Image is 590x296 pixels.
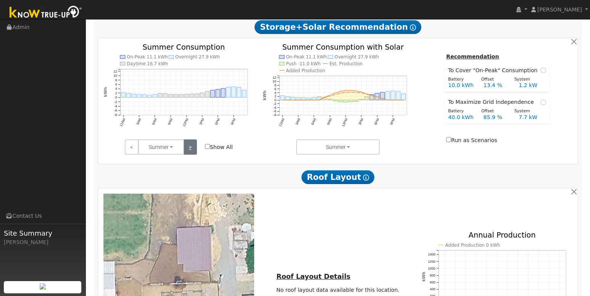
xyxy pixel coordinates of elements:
[334,94,336,95] circle: onclick=""
[377,96,378,98] circle: onclick=""
[151,118,158,126] text: 6AM
[227,87,231,97] rect: onclick=""
[184,139,197,155] a: >
[282,99,283,101] circle: onclick=""
[428,253,435,257] text: 1400
[205,91,210,97] rect: onclick=""
[214,118,221,126] text: 6PM
[477,108,510,115] div: Offset
[319,99,320,101] circle: onclick=""
[345,90,347,91] circle: onclick=""
[446,53,499,60] u: Recommendation
[103,87,107,97] text: kWh
[282,42,404,51] text: Summer Consumption with Solar
[479,113,514,121] div: 85.9 %
[287,99,289,101] circle: onclick=""
[272,76,276,79] text: 12
[370,94,374,100] rect: onclick=""
[510,76,543,83] div: System
[410,24,416,31] i: Show Help
[340,92,341,94] circle: onclick=""
[363,175,369,181] i: Show Help
[205,144,210,149] input: Show All
[296,139,380,155] button: Summer
[515,113,550,121] div: 7.7 kW
[340,91,341,92] circle: onclick=""
[147,95,152,97] rect: onclick=""
[221,88,226,97] rect: onclick=""
[430,273,435,277] text: 800
[448,66,540,74] span: To Cover "On-Peak" Consumption
[211,90,215,97] rect: onclick=""
[477,76,510,83] div: Offset
[312,97,316,100] rect: onclick=""
[349,100,353,102] rect: onclick=""
[333,100,337,101] rect: onclick=""
[310,118,317,126] text: 6AM
[167,118,174,126] text: 9AM
[444,108,477,115] div: Battery
[322,97,327,100] rect: onclick=""
[374,118,380,126] text: 6PM
[115,87,117,91] text: 4
[345,92,347,93] circle: onclick=""
[295,118,301,126] text: 3AM
[163,94,168,97] rect: onclick=""
[350,90,352,91] circle: onclick=""
[232,87,236,97] rect: onclick=""
[398,99,399,101] circle: onclick=""
[354,100,358,102] rect: onclick=""
[510,108,543,115] div: System
[338,100,342,102] rect: onclick=""
[430,280,435,284] text: 600
[127,54,168,60] text: On-Peak 11.1 kWh
[273,106,276,110] text: -4
[355,92,357,94] circle: onclick=""
[375,93,379,100] rect: onclick=""
[343,100,348,102] rect: onclick=""
[275,285,401,295] td: No roof layout data available for this location.
[255,20,421,34] span: Storage+Solar Recommendation
[515,81,550,89] div: 1.2 kW
[301,170,374,184] span: Roof Layout
[280,96,284,100] rect: onclick=""
[313,99,315,101] circle: onclick=""
[114,104,117,108] text: -4
[216,89,220,97] rect: onclick=""
[126,94,131,97] rect: onclick=""
[445,243,500,248] text: Added Production 0 kWh
[121,92,125,97] rect: onclick=""
[391,91,395,100] rect: onclick=""
[291,97,295,100] rect: onclick=""
[301,98,306,100] rect: onclick=""
[242,90,247,97] rect: onclick=""
[430,288,435,291] text: 400
[4,238,82,246] div: [PERSON_NAME]
[444,76,477,83] div: Battery
[324,97,326,98] circle: onclick=""
[298,99,299,101] circle: onclick=""
[115,95,117,99] text: 0
[361,92,362,94] circle: onclick=""
[274,83,276,87] text: 8
[135,118,142,126] text: 3AM
[329,61,363,66] text: Est. Production
[274,98,276,102] text: 0
[366,94,368,95] circle: onclick=""
[317,97,321,100] rect: onclick=""
[142,95,147,97] rect: onclick=""
[389,118,396,126] text: 9PM
[324,96,326,98] circle: onclick=""
[285,97,290,100] rect: onclick=""
[328,99,332,100] rect: onclick=""
[286,61,321,66] text: Push -11.0 kWh
[115,78,117,82] text: 8
[195,94,199,97] rect: onclick=""
[341,118,348,127] text: 12PM
[276,273,350,280] u: Roof Layout Details
[537,6,582,13] span: [PERSON_NAME]
[143,42,225,51] text: Summer Consumption
[334,92,336,94] circle: onclick=""
[303,99,304,101] circle: onclick=""
[286,68,325,73] text: Added Production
